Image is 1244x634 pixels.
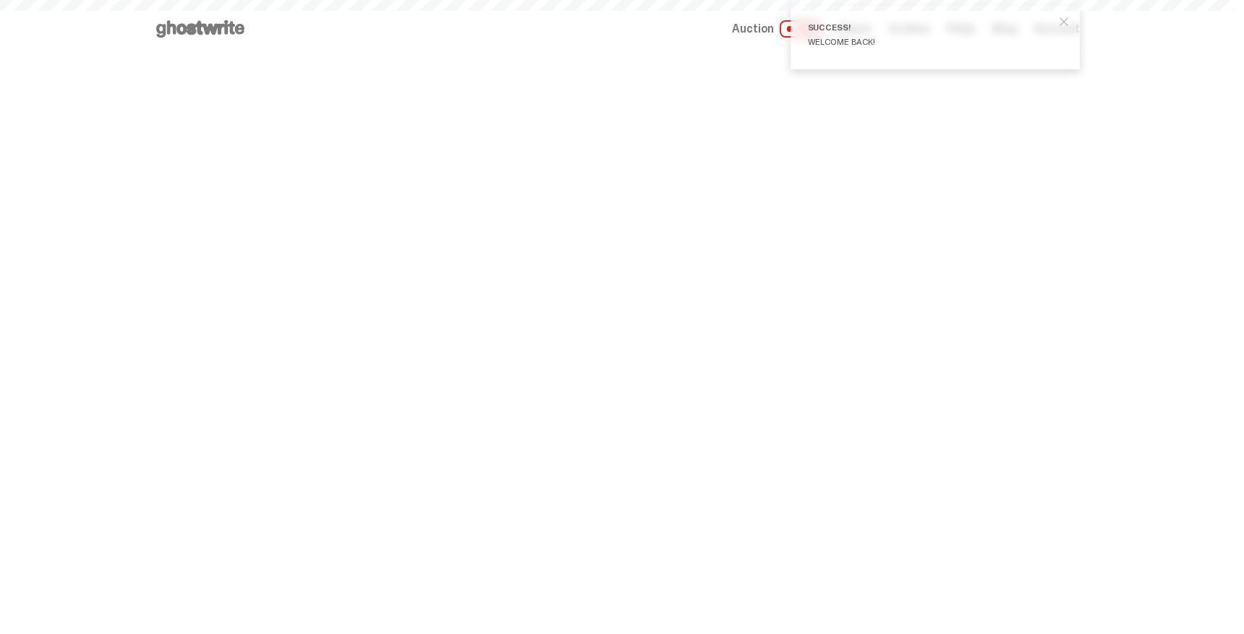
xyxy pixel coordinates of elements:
button: close [1051,9,1077,35]
div: Success! [808,23,1051,32]
div: Welcome back! [808,38,1051,46]
span: Auction [732,23,774,35]
a: Auction LIVE [732,20,820,38]
span: LIVE [780,20,821,38]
